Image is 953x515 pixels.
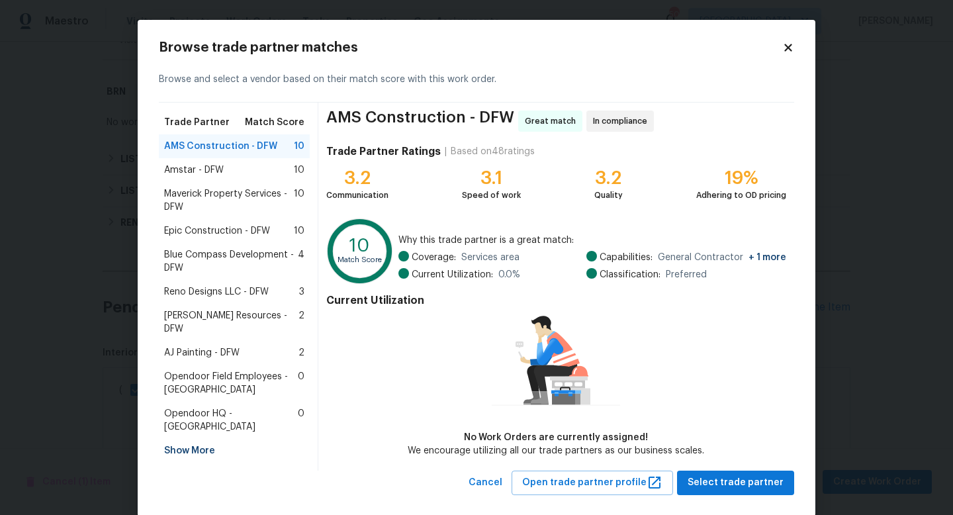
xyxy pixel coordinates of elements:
[164,140,277,153] span: AMS Construction - DFW
[593,115,653,128] span: In compliance
[461,251,520,264] span: Services area
[164,407,298,434] span: Opendoor HQ - [GEOGRAPHIC_DATA]
[294,164,304,177] span: 10
[294,224,304,238] span: 10
[298,248,304,275] span: 4
[451,145,535,158] div: Based on 48 ratings
[412,268,493,281] span: Current Utilization:
[164,370,298,397] span: Opendoor Field Employees - [GEOGRAPHIC_DATA]
[294,187,304,214] span: 10
[412,251,456,264] span: Coverage:
[666,268,707,281] span: Preferred
[326,111,514,132] span: AMS Construction - DFW
[164,346,240,359] span: AJ Painting - DFW
[749,253,786,262] span: + 1 more
[600,251,653,264] span: Capabilities:
[600,268,660,281] span: Classification:
[298,370,304,397] span: 0
[159,439,310,463] div: Show More
[164,309,298,336] span: [PERSON_NAME] Resources - DFW
[164,285,269,299] span: Reno Designs LLC - DFW
[522,475,662,491] span: Open trade partner profile
[696,189,786,202] div: Adhering to OD pricing
[498,268,520,281] span: 0.0 %
[408,431,704,444] div: No Work Orders are currently assigned!
[594,189,623,202] div: Quality
[326,294,786,307] h4: Current Utilization
[338,256,382,263] text: Match Score
[525,115,581,128] span: Great match
[512,471,673,495] button: Open trade partner profile
[326,189,388,202] div: Communication
[159,41,782,54] h2: Browse trade partner matches
[441,145,451,158] div: |
[349,236,370,255] text: 10
[696,171,786,185] div: 19%
[299,285,304,299] span: 3
[462,171,521,185] div: 3.1
[298,309,304,336] span: 2
[463,471,508,495] button: Cancel
[164,187,294,214] span: Maverick Property Services - DFW
[159,57,794,103] div: Browse and select a vendor based on their match score with this work order.
[164,248,298,275] span: Blue Compass Development - DFW
[469,475,502,491] span: Cancel
[462,189,521,202] div: Speed of work
[398,234,786,247] span: Why this trade partner is a great match:
[658,251,786,264] span: General Contractor
[164,164,224,177] span: Amstar - DFW
[164,224,270,238] span: Epic Construction - DFW
[326,145,441,158] h4: Trade Partner Ratings
[408,444,704,457] div: We encourage utilizing all our trade partners as our business scales.
[245,116,304,129] span: Match Score
[294,140,304,153] span: 10
[164,116,230,129] span: Trade Partner
[298,346,304,359] span: 2
[298,407,304,434] span: 0
[677,471,794,495] button: Select trade partner
[688,475,784,491] span: Select trade partner
[326,171,388,185] div: 3.2
[594,171,623,185] div: 3.2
